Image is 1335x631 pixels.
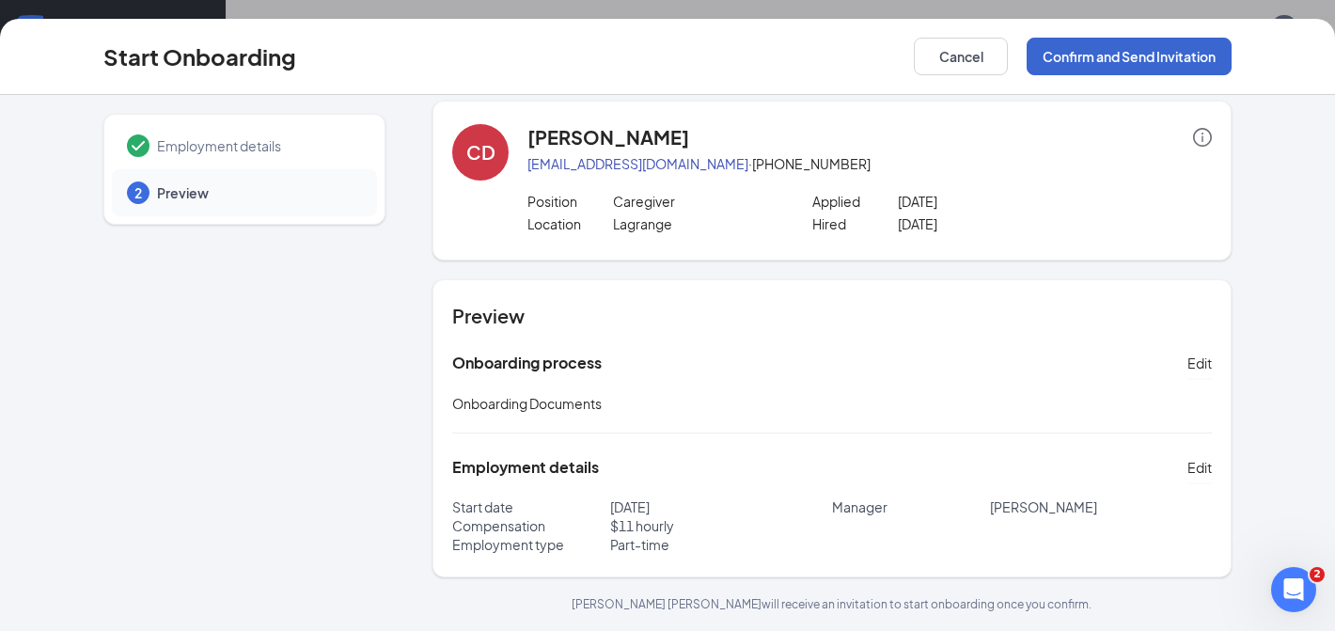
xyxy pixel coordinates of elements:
p: [DATE] [610,497,832,516]
span: Onboarding Documents [452,395,602,412]
span: Edit [1187,354,1212,372]
p: [DATE] [898,214,1069,233]
p: Part-time [610,535,832,554]
div: CD [466,139,495,166]
p: [PERSON_NAME] [990,497,1212,516]
p: $ 11 hourly [610,516,832,535]
p: [PERSON_NAME] [PERSON_NAME] will receive an invitation to start onboarding once you confirm. [432,596,1232,612]
p: [DATE] [898,192,1069,211]
button: Edit [1187,348,1212,378]
p: Lagrange [613,214,784,233]
span: info-circle [1193,128,1212,147]
p: Position [527,192,613,211]
span: Preview [157,183,358,202]
h4: [PERSON_NAME] [527,124,689,150]
p: Start date [452,497,610,516]
span: 2 [1310,567,1325,582]
p: · [PHONE_NUMBER] [527,154,1212,173]
p: Hired [812,214,898,233]
h4: Preview [452,303,1212,329]
h3: Start Onboarding [103,40,296,72]
span: 2 [134,183,142,202]
h5: Onboarding process [452,353,602,373]
button: Confirm and Send Invitation [1027,38,1232,75]
p: Manager [832,497,990,516]
span: Edit [1187,458,1212,477]
p: Location [527,214,613,233]
p: Caregiver [613,192,784,211]
p: Employment type [452,535,610,554]
a: [EMAIL_ADDRESS][DOMAIN_NAME] [527,155,748,172]
span: Employment details [157,136,358,155]
svg: Checkmark [127,134,149,157]
button: Edit [1187,452,1212,482]
iframe: Intercom live chat [1271,567,1316,612]
p: Applied [812,192,898,211]
h5: Employment details [452,457,599,478]
button: Cancel [914,38,1008,75]
p: Compensation [452,516,610,535]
